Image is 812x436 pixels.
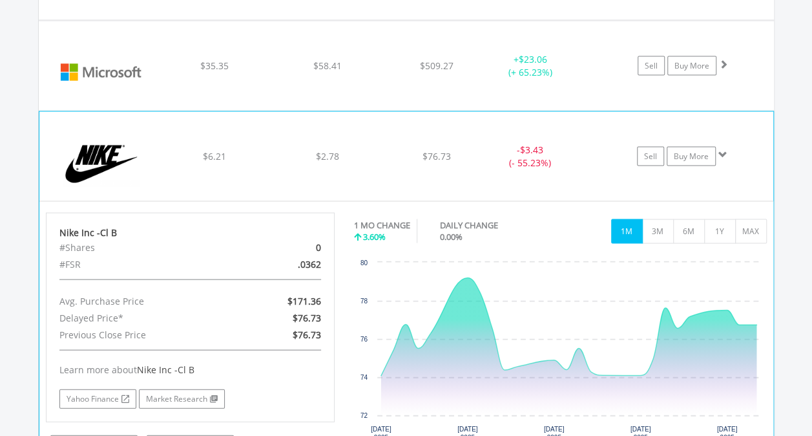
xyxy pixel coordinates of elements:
[360,259,368,267] text: 80
[139,389,225,409] a: Market Research
[46,128,157,198] img: EQU.US.NKE.png
[59,364,322,376] div: Learn more about
[637,147,664,166] a: Sell
[360,298,368,305] text: 78
[673,219,705,244] button: 6M
[293,329,321,341] span: $76.73
[360,412,368,419] text: 72
[422,150,451,162] span: $76.73
[237,239,331,256] div: 0
[520,144,543,156] span: $3.43
[354,219,410,232] div: 1 MO CHANGE
[137,364,194,376] span: Nike Inc -Cl B
[287,295,321,307] span: $171.36
[316,150,339,162] span: $2.78
[420,60,453,72] span: $509.27
[45,38,156,107] img: EQU.US.MSFT.png
[704,219,736,244] button: 1Y
[440,219,543,232] div: DAILY CHANGE
[667,56,716,76] a: Buy More
[50,239,237,256] div: #Shares
[482,53,579,79] div: + (+ 65.23%)
[50,256,237,273] div: #FSR
[642,219,674,244] button: 3M
[519,53,547,65] span: $23.06
[203,150,226,162] span: $6.21
[638,56,665,76] a: Sell
[667,147,716,166] a: Buy More
[50,327,237,343] div: Previous Close Price
[293,312,321,324] span: $76.73
[50,293,237,310] div: Avg. Purchase Price
[50,310,237,327] div: Delayed Price*
[440,231,463,243] span: 0.00%
[313,60,342,72] span: $58.41
[237,256,331,273] div: .0362
[481,144,578,169] div: - (- 55.23%)
[200,60,228,72] span: $35.35
[360,374,368,381] text: 74
[59,226,322,239] div: Nike Inc -Cl B
[360,336,368,343] text: 76
[59,389,136,409] a: Yahoo Finance
[611,219,643,244] button: 1M
[735,219,767,244] button: MAX
[363,231,386,243] span: 3.60%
